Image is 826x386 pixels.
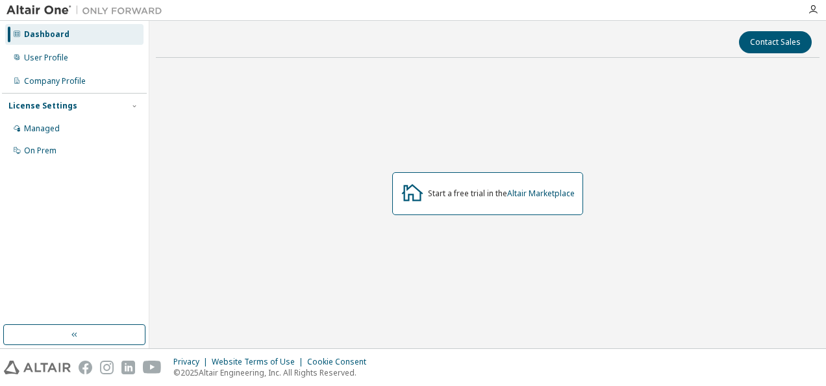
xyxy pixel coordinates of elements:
[307,357,374,367] div: Cookie Consent
[100,361,114,374] img: instagram.svg
[6,4,169,17] img: Altair One
[79,361,92,374] img: facebook.svg
[428,188,575,199] div: Start a free trial in the
[507,188,575,199] a: Altair Marketplace
[212,357,307,367] div: Website Terms of Use
[24,123,60,134] div: Managed
[121,361,135,374] img: linkedin.svg
[4,361,71,374] img: altair_logo.svg
[24,76,86,86] div: Company Profile
[24,53,68,63] div: User Profile
[8,101,77,111] div: License Settings
[173,357,212,367] div: Privacy
[24,146,56,156] div: On Prem
[173,367,374,378] p: © 2025 Altair Engineering, Inc. All Rights Reserved.
[143,361,162,374] img: youtube.svg
[24,29,69,40] div: Dashboard
[739,31,812,53] button: Contact Sales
